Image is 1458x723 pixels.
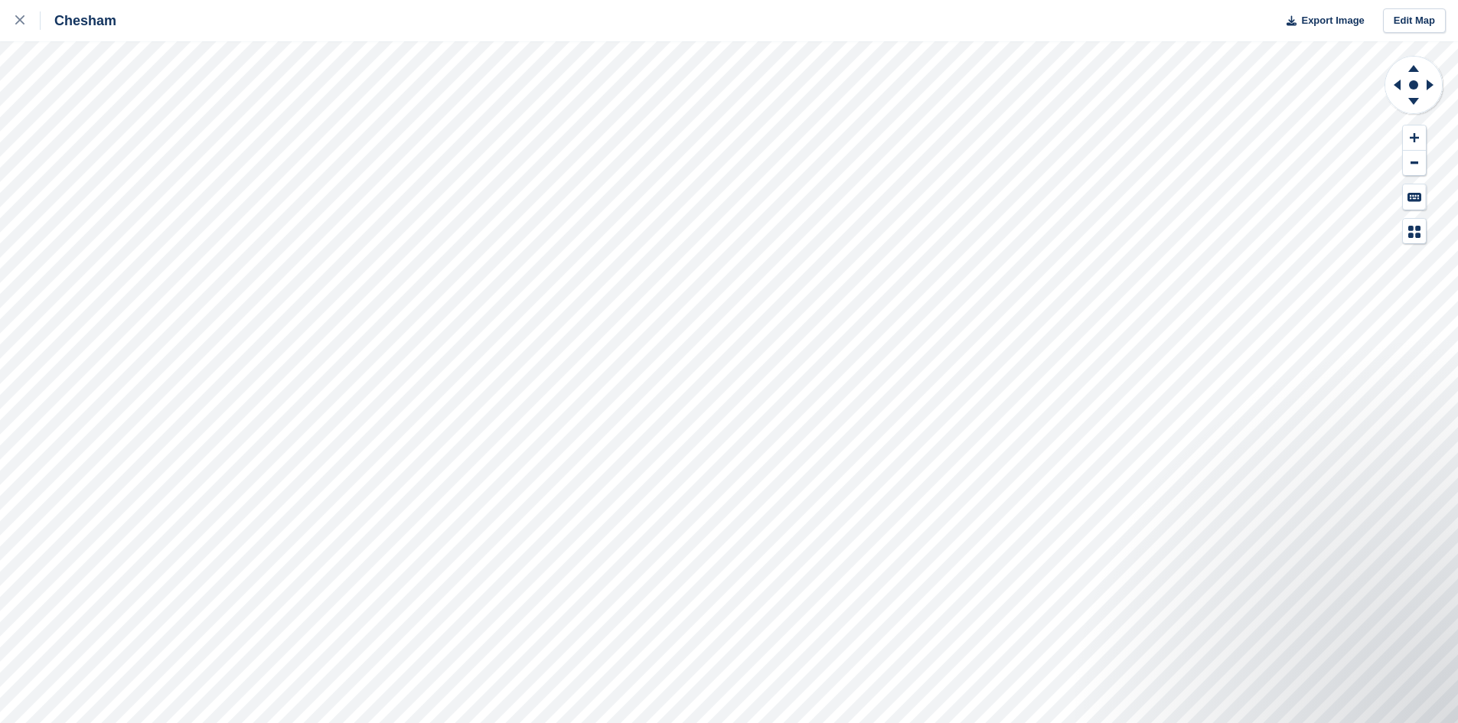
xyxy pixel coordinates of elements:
button: Zoom In [1403,125,1426,151]
span: Export Image [1301,13,1364,28]
a: Edit Map [1383,8,1446,34]
button: Zoom Out [1403,151,1426,176]
button: Keyboard Shortcuts [1403,184,1426,210]
button: Map Legend [1403,219,1426,244]
div: Chesham [41,11,116,30]
button: Export Image [1277,8,1365,34]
